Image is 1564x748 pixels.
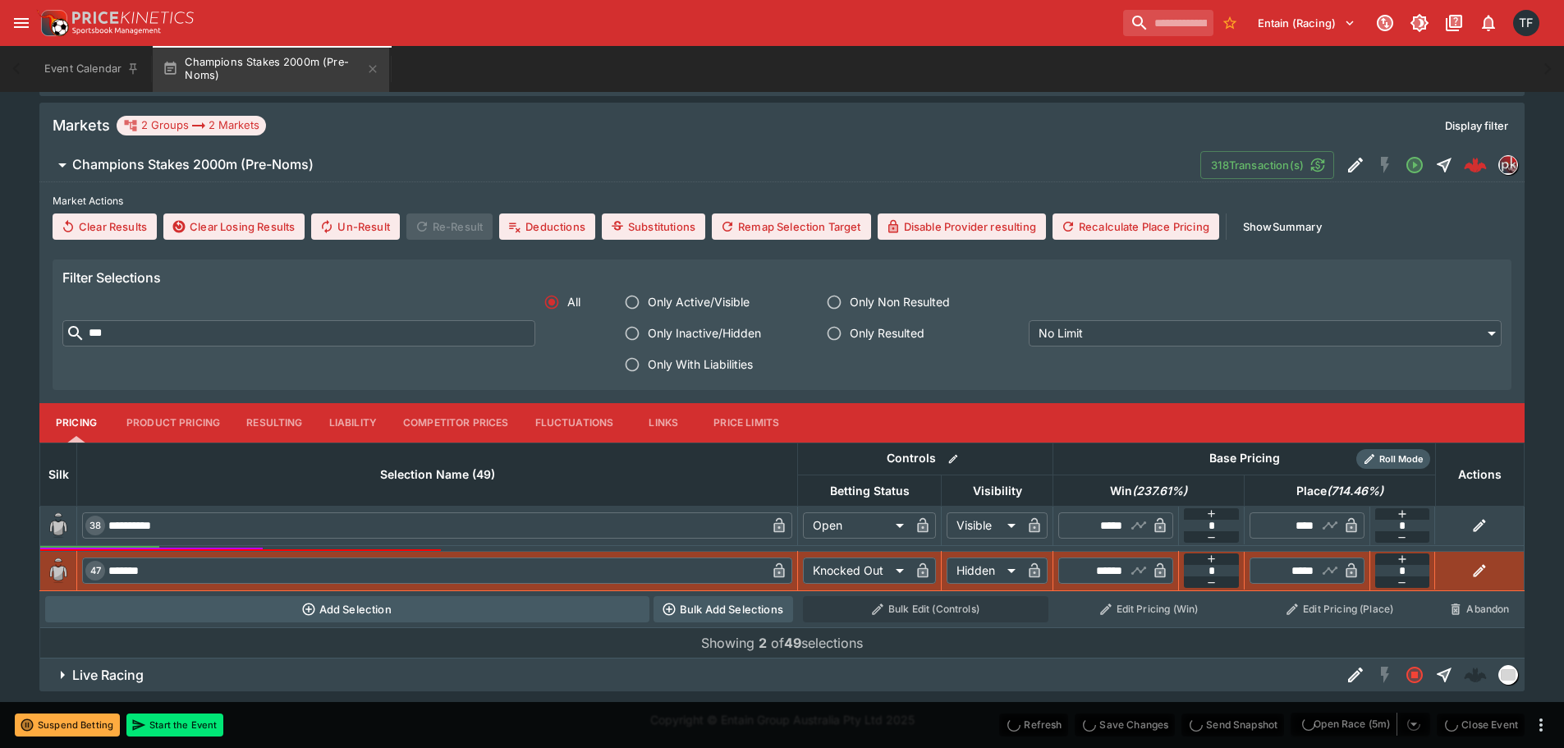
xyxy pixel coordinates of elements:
[648,324,761,342] span: Only Inactive/Hidden
[1356,449,1430,469] div: Show/hide Price Roll mode configuration.
[1250,596,1431,622] button: Edit Pricing (Place)
[7,8,36,38] button: open drawer
[39,659,1341,691] button: Live Racing
[1278,481,1401,501] span: Place(714.46%)
[1459,149,1492,181] a: 6a5147ea-8f33-4ced-9115-7b6599b018c9
[1370,8,1400,38] button: Connected to PK
[1291,713,1430,736] div: split button
[1499,156,1517,174] img: pricekinetics
[53,189,1511,213] label: Market Actions
[1435,112,1518,139] button: Display filter
[850,293,950,310] span: Only Non Resulted
[784,635,801,651] b: 49
[700,403,792,443] button: Price Limits
[1123,10,1213,36] input: search
[955,481,1040,501] span: Visibility
[39,403,113,443] button: Pricing
[1499,666,1517,684] img: liveracing
[1405,665,1424,685] svg: Closed
[1370,150,1400,180] button: SGM Disabled
[1370,660,1400,690] button: SGM Disabled
[947,558,1021,584] div: Hidden
[1053,213,1219,240] button: Recalculate Place Pricing
[406,213,493,240] span: Re-Result
[390,403,522,443] button: Competitor Prices
[1203,448,1287,469] div: Base Pricing
[626,403,700,443] button: Links
[163,213,305,240] button: Clear Losing Results
[233,403,315,443] button: Resulting
[1531,715,1551,735] button: more
[1435,443,1524,506] th: Actions
[1058,596,1240,622] button: Edit Pricing (Win)
[812,481,928,501] span: Betting Status
[654,596,793,622] button: Bulk Add Selections via CSV Data
[1092,481,1205,501] span: Win(237.61%)
[803,558,910,584] div: Knocked Out
[1233,213,1332,240] button: ShowSummary
[1341,150,1370,180] button: Edit Detail
[1474,8,1503,38] button: Notifications
[1440,596,1519,622] button: Abandon
[1248,10,1365,36] button: Select Tenant
[567,293,580,310] span: All
[943,448,964,470] button: Bulk edit
[850,324,924,342] span: Only Resulted
[72,11,194,24] img: PriceKinetics
[1498,155,1518,175] div: pricekinetics
[45,596,649,622] button: Add Selection
[36,7,69,39] img: PriceKinetics Logo
[602,213,705,240] button: Substitutions
[648,293,750,310] span: Only Active/Visible
[362,465,513,484] span: Selection Name (49)
[40,443,77,506] th: Silk
[1327,481,1383,501] em: ( 714.46 %)
[1429,660,1459,690] button: Straight
[86,520,104,531] span: 38
[1029,320,1502,346] div: No Limit
[499,213,595,240] button: Deductions
[123,116,259,135] div: 2 Groups 2 Markets
[62,269,1502,287] h6: Filter Selections
[1498,665,1518,685] div: liveracing
[15,714,120,737] button: Suspend Betting
[1429,150,1459,180] button: Straight
[311,213,399,240] button: Un-Result
[1341,660,1370,690] button: Edit Detail
[648,356,753,373] span: Only With Liabilities
[1508,5,1544,41] button: Tom Flynn
[126,714,223,737] button: Start the Event
[53,116,110,135] h5: Markets
[316,403,390,443] button: Liability
[1373,452,1430,466] span: Roll Mode
[1217,10,1243,36] button: No Bookmarks
[878,213,1046,240] button: Disable Provider resulting
[1400,150,1429,180] button: Open
[1464,154,1487,177] img: logo-cerberus--red.svg
[1464,154,1487,177] div: 6a5147ea-8f33-4ced-9115-7b6599b018c9
[1513,10,1539,36] div: Tom Flynn
[947,512,1021,539] div: Visible
[803,596,1048,622] button: Bulk Edit (Controls)
[522,403,627,443] button: Fluctuations
[1132,481,1187,501] em: ( 237.61 %)
[53,213,157,240] button: Clear Results
[701,633,863,653] p: Showing of selections
[1400,660,1429,690] button: Closed
[34,46,149,92] button: Event Calendar
[153,46,389,92] button: Champions Stakes 2000m (Pre-Noms)
[1439,8,1469,38] button: Documentation
[45,558,71,584] img: blank-silk.png
[803,512,910,539] div: Open
[39,149,1200,181] button: Champions Stakes 2000m (Pre-Noms)
[759,635,767,651] b: 2
[1405,8,1434,38] button: Toggle light/dark mode
[113,403,233,443] button: Product Pricing
[87,565,104,576] span: 47
[798,443,1053,475] th: Controls
[72,667,144,684] h6: Live Racing
[72,27,161,34] img: Sportsbook Management
[1405,155,1424,175] svg: Open
[72,156,314,173] h6: Champions Stakes 2000m (Pre-Noms)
